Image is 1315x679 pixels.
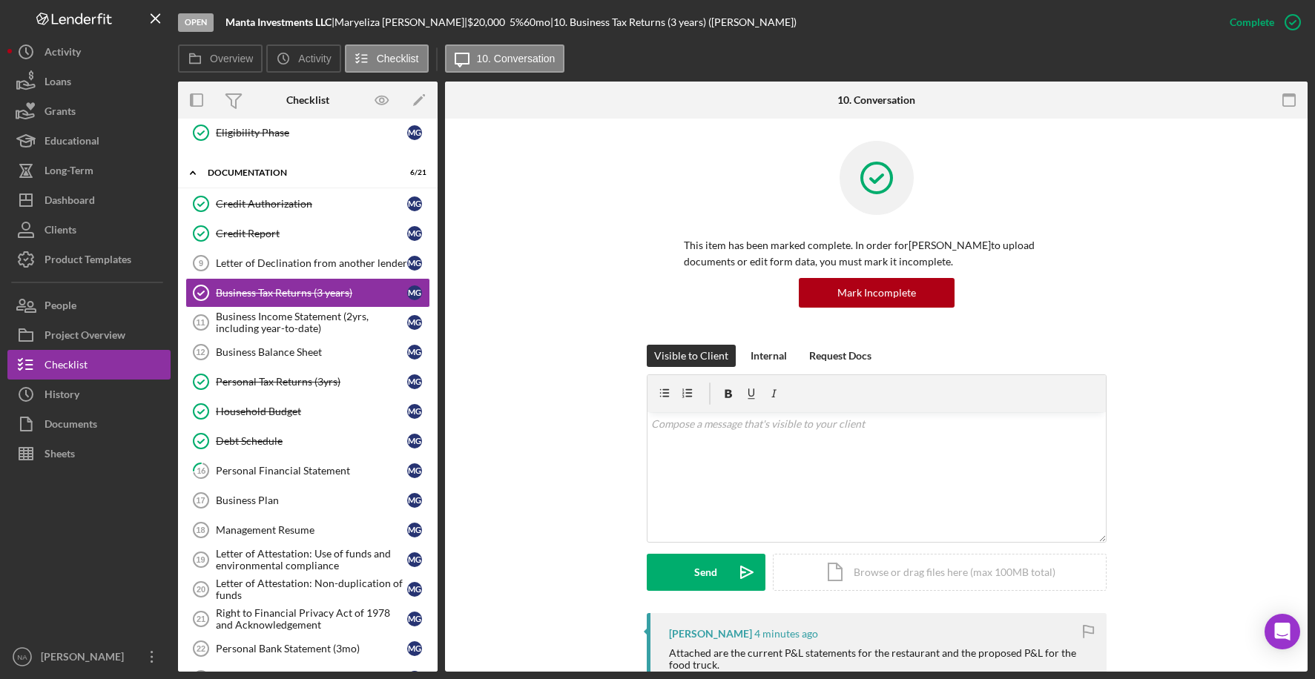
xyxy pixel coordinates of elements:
div: M G [407,256,422,271]
div: Grants [45,96,76,130]
label: Activity [298,53,331,64]
button: Clients [7,215,171,245]
button: Sheets [7,439,171,468]
div: Internal [751,345,787,367]
label: 10. Conversation [477,53,556,64]
button: Dashboard [7,185,171,215]
div: M G [407,641,422,656]
div: People [45,291,76,324]
div: Project Overview [45,320,125,354]
div: Eligibility Phase [216,127,407,139]
button: Checklist [7,350,171,380]
div: Management Resume [216,524,407,536]
a: Eligibility PhaseMG [185,118,430,148]
a: Household BudgetMG [185,397,430,426]
a: Activity [7,37,171,67]
tspan: 11 [196,318,205,327]
div: 10. Conversation [837,94,915,106]
div: Dashboard [45,185,95,219]
div: Business Income Statement (2yrs, including year-to-date) [216,311,407,334]
a: 16Personal Financial StatementMG [185,456,430,486]
a: Personal Tax Returns (3yrs)MG [185,367,430,397]
tspan: 21 [197,615,205,623]
a: 18Management ResumeMG [185,515,430,545]
div: Loans [45,67,71,100]
button: Documents [7,409,171,439]
div: Documents [45,409,97,443]
div: Checklist [286,94,329,106]
button: Project Overview [7,320,171,350]
div: M G [407,612,422,626]
div: M G [407,582,422,597]
div: Attached are the current P&L statements for the restaurant and the proposed P&L for the food truck. [669,647,1092,671]
a: Credit AuthorizationMG [185,189,430,219]
button: Complete [1215,7,1308,37]
div: Credit Report [216,228,407,239]
div: M G [407,434,422,448]
tspan: 18 [196,526,205,534]
time: 2025-09-10 01:05 [754,628,818,640]
div: Personal Tax Returns (3yrs) [216,376,407,388]
tspan: 19 [196,555,205,564]
b: Manta Investments LLC [225,16,332,28]
button: NA[PERSON_NAME] [7,642,171,672]
div: Clients [45,215,76,248]
div: M G [407,493,422,508]
div: Maryeliza [PERSON_NAME] | [334,16,467,28]
button: Educational [7,126,171,156]
div: Visible to Client [654,345,728,367]
div: Right to Financial Privacy Act of 1978 and Acknowledgement [216,607,407,631]
div: Business Plan [216,494,407,506]
button: People [7,291,171,320]
div: Request Docs [809,345,871,367]
button: Overview [178,44,263,73]
div: History [45,380,79,413]
button: Long-Term [7,156,171,185]
tspan: 17 [196,496,205,505]
div: M G [407,374,422,389]
div: Business Balance Sheet [216,346,407,358]
div: Personal Bank Statement (3mo) [216,643,407,655]
label: Overview [210,53,253,64]
div: Send [694,554,717,591]
div: Letter of Attestation: Use of funds and environmental compliance [216,548,407,572]
div: M G [407,315,422,330]
button: Loans [7,67,171,96]
a: 9Letter of Declination from another lenderMG [185,248,430,278]
div: Open Intercom Messenger [1265,614,1300,649]
label: Checklist [377,53,419,64]
tspan: 20 [197,585,205,594]
div: [PERSON_NAME] [37,642,134,675]
span: $20,000 [467,16,505,28]
a: 11Business Income Statement (2yrs, including year-to-date)MG [185,308,430,337]
button: Product Templates [7,245,171,274]
div: Activity [45,37,81,70]
div: Letter of Attestation: Non-duplication of funds [216,577,407,601]
div: Open [178,13,214,32]
div: M G [407,552,422,567]
div: Long-Term [45,156,93,189]
a: 12Business Balance SheetMG [185,337,430,367]
a: Credit ReportMG [185,219,430,248]
button: 10. Conversation [445,44,565,73]
div: 60 mo [524,16,550,28]
div: Letter of Declination from another lender [216,257,407,269]
div: Product Templates [45,245,131,278]
div: M G [407,226,422,241]
button: Grants [7,96,171,126]
div: Mark Incomplete [837,278,916,308]
div: Documentation [208,168,389,177]
div: Credit Authorization [216,198,407,210]
button: Request Docs [802,345,879,367]
button: Activity [266,44,340,73]
div: Sheets [45,439,75,472]
div: Personal Financial Statement [216,465,407,477]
